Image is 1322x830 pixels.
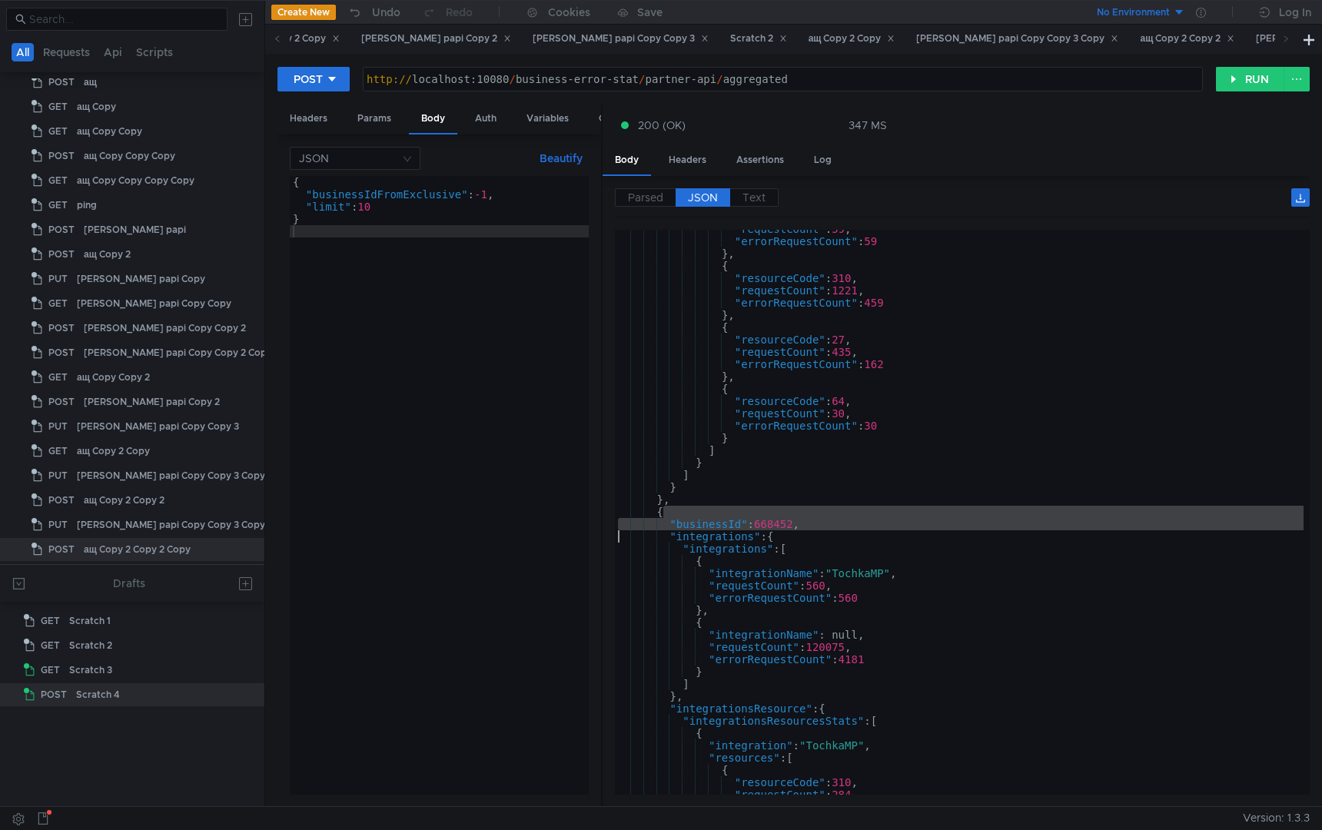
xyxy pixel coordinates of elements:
div: Body [603,146,651,176]
span: Version: 1.3.3 [1243,807,1310,829]
div: [PERSON_NAME] papi Copy 2 [84,390,220,413]
div: Redo [446,3,473,22]
span: POST [48,218,75,241]
button: Scripts [131,43,178,61]
div: Scratch 4 [76,683,120,706]
div: ащ Copy Copy 2 [77,366,150,389]
span: POST [48,538,75,561]
div: [PERSON_NAME] papi Copy [77,267,205,290]
div: Variables [514,105,581,133]
div: ащ Copy 2 Copy 2 [84,489,164,512]
div: Other [586,105,637,133]
span: GET [41,609,60,632]
span: GET [41,634,60,657]
button: Beautify [533,149,589,168]
span: POST [48,243,75,266]
span: JSON [688,191,718,204]
span: PUT [48,415,68,438]
div: [PERSON_NAME] papi Copy Copy 3 Copy [77,464,265,487]
div: ащ Copy 2 Copy 2 Copy [84,538,191,561]
button: Api [99,43,127,61]
span: POST [48,341,75,364]
div: ащ Copy 2 Copy [77,440,150,463]
div: Log [802,146,844,174]
div: Cookies [548,3,590,22]
button: Create New [271,5,336,20]
div: Body [409,105,457,134]
div: No Environment [1097,5,1170,20]
span: 200 (OK) [638,117,686,134]
div: Scratch 2 [69,634,112,657]
span: PUT [48,513,68,536]
button: POST [277,67,350,91]
span: POST [48,489,75,512]
div: [PERSON_NAME] papi Copy Copy [77,292,231,315]
div: [PERSON_NAME] papi Copy Copy 3 [77,415,239,438]
div: ащ Copy Copy Copy Copy [77,169,194,192]
div: ащ Copy Copy [77,120,142,143]
div: Log In [1279,3,1311,22]
div: Assertions [724,146,796,174]
span: POST [48,144,75,168]
div: POST [294,71,323,88]
span: PUT [48,464,68,487]
div: Undo [372,3,400,22]
span: GET [48,95,68,118]
div: Scratch 1 [69,609,111,632]
div: Drafts [113,574,145,593]
div: ащ Copy Copy Copy [84,144,175,168]
span: GET [48,194,68,217]
span: POST [41,683,67,706]
div: [PERSON_NAME] papi Copy 2 [361,31,511,47]
div: Headers [656,146,719,174]
div: Scratch 2 [730,31,787,47]
input: Search... [29,11,218,28]
div: Save [637,7,663,18]
div: ащ Copy [77,95,116,118]
div: [PERSON_NAME] papi Copy Copy 2 Copy [84,341,272,364]
button: Undo [336,1,411,24]
div: Scratch 3 [69,659,112,682]
span: Text [742,191,766,204]
div: Headers [277,105,340,133]
button: All [12,43,34,61]
div: ащ [84,71,97,94]
div: [PERSON_NAME] papi Copy Copy 3 Copy [916,31,1118,47]
span: GET [48,169,68,192]
span: Parsed [628,191,663,204]
div: [PERSON_NAME] papi Copy Copy 3 Copy 2 [77,513,273,536]
span: GET [41,659,60,682]
span: GET [48,292,68,315]
span: GET [48,440,68,463]
div: [PERSON_NAME] papi Copy Copy 3 [533,31,709,47]
span: POST [48,71,75,94]
span: POST [48,317,75,340]
div: ащ Copy 2 [84,243,131,266]
span: POST [48,390,75,413]
span: PUT [48,267,68,290]
div: ащ Copy 2 Copy 2 [1140,31,1234,47]
div: ащ Copy 2 Copy [809,31,895,47]
div: [PERSON_NAME] papi Copy Copy 2 [84,317,246,340]
div: [PERSON_NAME] papi [84,218,186,241]
div: Auth [463,105,509,133]
span: GET [48,120,68,143]
button: Redo [411,1,483,24]
div: Params [345,105,404,133]
button: RUN [1216,67,1284,91]
div: ping [77,194,97,217]
button: Requests [38,43,95,61]
span: GET [48,366,68,389]
div: 347 MS [849,118,887,132]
